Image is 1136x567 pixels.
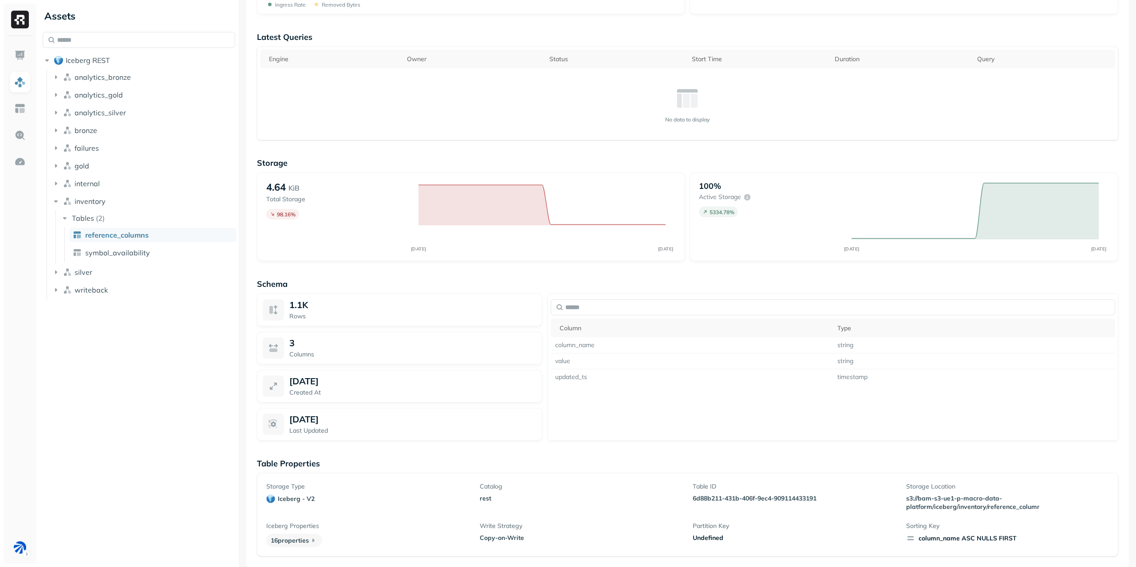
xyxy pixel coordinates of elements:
[480,522,682,530] p: Write Strategy
[66,56,110,65] span: Iceberg REST
[54,56,63,65] img: root
[85,248,150,257] span: symbol_availability
[906,522,1109,530] p: Sorting Key
[289,375,319,387] p: [DATE]
[72,214,94,223] span: Tables
[289,414,319,425] p: [DATE]
[322,1,360,8] p: Removed bytes
[43,53,235,67] button: Iceberg REST
[63,197,72,206] img: namespace
[60,211,236,225] button: Tables(2)
[51,106,236,120] button: analytics_silver
[269,54,398,64] div: Engine
[75,268,92,277] span: silver
[266,534,322,547] p: 16 properties
[693,522,895,530] p: Partition Key
[85,231,149,239] span: reference_columns
[257,458,1118,469] p: Table Properties
[266,522,469,530] p: Iceberg Properties
[14,103,26,114] img: Asset Explorer
[906,534,1109,543] div: column_name ASC NULLS FIRST
[844,246,859,252] tspan: [DATE]
[75,108,126,117] span: analytics_silver
[11,11,29,28] img: Ryft
[1091,246,1106,252] tspan: [DATE]
[14,50,26,61] img: Dashboard
[693,534,895,542] div: Undefined
[665,116,710,123] p: No data to display
[257,279,1118,289] p: Schema
[407,54,540,64] div: Owner
[266,494,275,503] img: iceberg - v2
[266,482,469,491] p: Storage Type
[14,541,26,554] img: BAM
[257,158,1118,168] p: Storage
[75,179,100,188] span: internal
[277,211,296,218] p: 98.16 %
[75,73,131,82] span: analytics_bronze
[837,323,1111,333] div: Type
[693,482,895,491] p: Table ID
[51,70,236,84] button: analytics_bronze
[63,108,72,117] img: namespace
[51,141,236,155] button: failures
[480,494,682,503] p: rest
[51,194,236,208] button: inventory
[551,369,833,385] td: updated_ts
[833,337,1115,353] td: string
[73,248,82,257] img: table
[288,183,300,193] p: KiB
[906,494,1039,511] p: s3://bam-s3-ue1-p-macro-data-platform/iceberg/inventory/reference_columns
[63,285,72,294] img: namespace
[977,54,1111,64] div: Query
[73,231,82,239] img: table
[51,265,236,279] button: silver
[51,88,236,102] button: analytics_gold
[75,126,97,135] span: bronze
[289,312,536,321] p: Rows
[14,156,26,168] img: Optimization
[289,350,536,359] p: Columns
[710,209,734,215] p: 5334.78 %
[833,369,1115,385] td: timestamp
[551,337,833,353] td: column_name
[549,54,683,64] div: Status
[63,268,72,277] img: namespace
[51,283,236,297] button: writeback
[551,353,833,369] td: value
[51,159,236,173] button: gold
[411,246,426,252] tspan: [DATE]
[693,494,895,503] p: 6d88b211-431b-406f-9ec4-909114433191
[289,388,536,397] p: Created At
[289,337,295,348] p: 3
[835,54,968,64] div: Duration
[63,73,72,82] img: namespace
[266,195,410,203] p: Total Storage
[692,54,825,64] div: Start Time
[699,181,721,191] p: 100%
[560,323,828,333] div: Column
[699,193,741,201] p: Active storage
[480,534,682,542] p: Copy-on-Write
[480,482,682,491] p: Catalog
[289,426,536,435] p: Last Updated
[257,32,1118,42] p: Latest Queries
[906,482,1109,491] p: Storage Location
[75,90,123,99] span: analytics_gold
[75,197,106,206] span: inventory
[96,214,105,223] p: ( 2 )
[75,161,89,170] span: gold
[63,126,72,135] img: namespace
[63,161,72,170] img: namespace
[278,495,315,503] p: iceberg - v2
[658,246,674,252] tspan: [DATE]
[51,123,236,137] button: bronze
[14,76,26,88] img: Assets
[43,9,235,23] div: Assets
[14,129,26,141] img: Query Explorer
[69,228,237,242] a: reference_columns
[289,299,308,310] span: 1.1K
[275,1,306,8] p: Ingress Rate
[51,176,236,191] button: internal
[63,144,72,153] img: namespace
